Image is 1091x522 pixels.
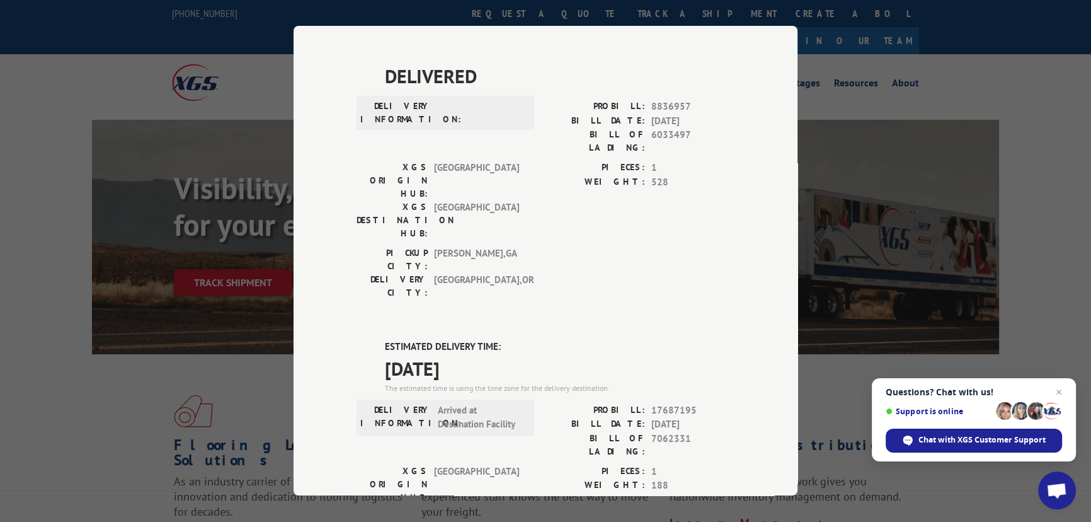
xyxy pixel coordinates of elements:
[651,417,734,432] span: [DATE]
[357,200,428,240] label: XGS DESTINATION HUB:
[545,100,645,114] label: PROBILL:
[651,100,734,114] span: 8836957
[357,161,428,200] label: XGS ORIGIN HUB:
[385,62,734,90] span: DELIVERED
[918,434,1046,446] span: Chat with XGS Customer Support
[545,128,645,154] label: BILL OF LADING:
[385,340,734,354] label: ESTIMATED DELIVERY TIME:
[434,161,519,200] span: [GEOGRAPHIC_DATA]
[651,403,734,418] span: 17687195
[651,432,734,458] span: 7062331
[434,246,519,273] span: [PERSON_NAME] , GA
[385,354,734,383] span: [DATE]
[886,429,1062,453] div: Chat with XGS Customer Support
[886,407,991,416] span: Support is online
[545,114,645,129] label: BILL DATE:
[545,175,645,190] label: WEIGHT:
[1038,472,1076,509] div: Open chat
[357,246,428,273] label: PICKUP CITY:
[651,465,734,479] span: 1
[434,273,519,299] span: [GEOGRAPHIC_DATA] , OR
[357,465,428,504] label: XGS ORIGIN HUB:
[886,387,1062,397] span: Questions? Chat with us!
[651,128,734,154] span: 6033497
[1051,385,1066,400] span: Close chat
[545,432,645,458] label: BILL OF LADING:
[545,161,645,175] label: PIECES:
[357,273,428,299] label: DELIVERY CITY:
[651,175,734,190] span: 528
[360,100,431,126] label: DELIVERY INFORMATION:
[545,465,645,479] label: PIECES:
[385,383,734,394] div: The estimated time is using the time zone for the delivery destination.
[651,114,734,129] span: [DATE]
[438,403,523,432] span: Arrived at Destination Facility
[360,403,431,432] label: DELIVERY INFORMATION:
[434,200,519,240] span: [GEOGRAPHIC_DATA]
[545,478,645,493] label: WEIGHT:
[545,403,645,418] label: PROBILL:
[651,161,734,175] span: 1
[545,417,645,432] label: BILL DATE:
[651,478,734,493] span: 188
[434,465,519,504] span: [GEOGRAPHIC_DATA]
